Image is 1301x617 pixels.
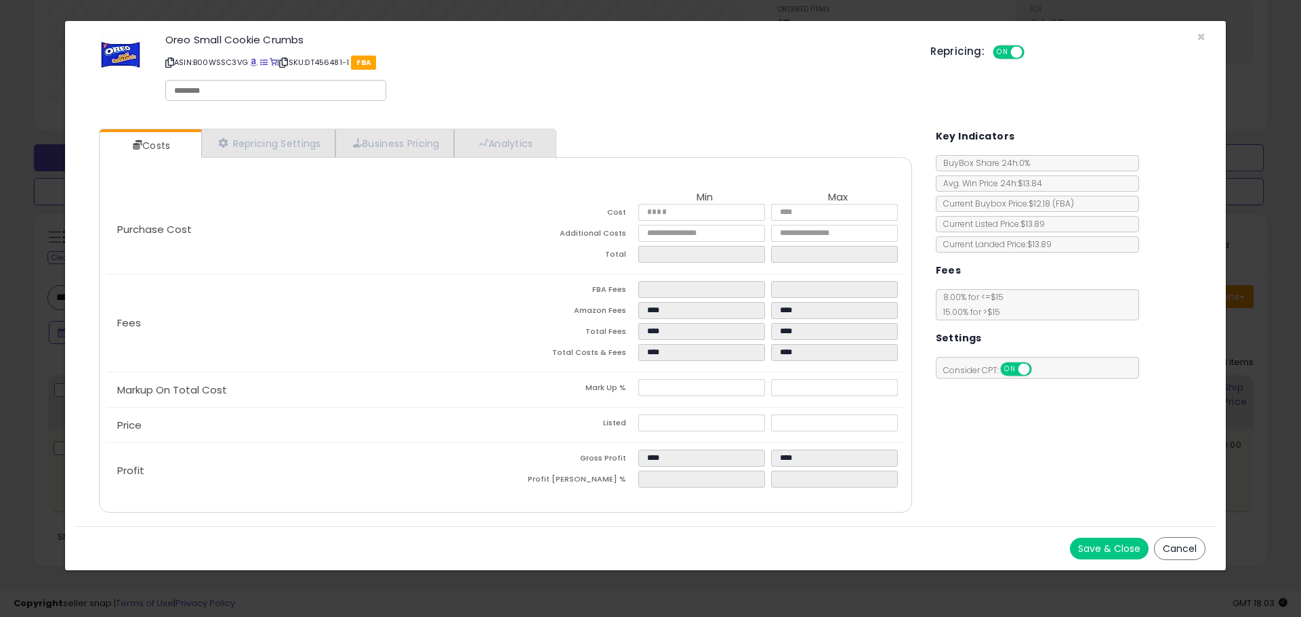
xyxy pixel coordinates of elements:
[638,192,771,204] th: Min
[1029,198,1074,209] span: $12.18
[1070,538,1149,559] button: Save & Close
[106,318,505,328] p: Fees
[1052,198,1074,209] span: ( FBA )
[936,306,1000,318] span: 15.00 % for > $15
[100,35,141,75] img: 51Pw705bicL._SL60_.jpg
[1197,27,1205,47] span: ×
[1001,364,1018,375] span: ON
[994,47,1011,58] span: ON
[505,450,638,471] td: Gross Profit
[505,281,638,302] td: FBA Fees
[250,57,257,68] a: BuyBox page
[505,414,638,435] td: Listed
[454,129,554,157] a: Analytics
[936,157,1030,169] span: BuyBox Share 24h: 0%
[351,56,376,70] span: FBA
[505,204,638,225] td: Cost
[1154,537,1205,560] button: Cancel
[505,344,638,365] td: Total Costs & Fees
[260,57,268,68] a: All offer listings
[165,51,910,73] p: ASIN: B00WSSC3VG | SKU: DT456481-1
[936,291,1004,318] span: 8.00 % for <= $15
[771,192,904,204] th: Max
[505,246,638,267] td: Total
[936,364,1050,376] span: Consider CPT:
[201,129,335,157] a: Repricing Settings
[100,132,200,159] a: Costs
[1029,364,1051,375] span: OFF
[165,35,910,45] h3: Oreo Small Cookie Crumbs
[106,465,505,476] p: Profit
[106,420,505,431] p: Price
[936,177,1042,189] span: Avg. Win Price 24h: $13.84
[936,330,982,347] h5: Settings
[936,198,1074,209] span: Current Buybox Price:
[505,471,638,492] td: Profit [PERSON_NAME] %
[936,238,1052,250] span: Current Landed Price: $13.89
[505,379,638,400] td: Mark Up %
[106,385,505,396] p: Markup On Total Cost
[936,128,1015,145] h5: Key Indicators
[335,129,454,157] a: Business Pricing
[505,302,638,323] td: Amazon Fees
[106,224,505,235] p: Purchase Cost
[930,46,985,57] h5: Repricing:
[270,57,277,68] a: Your listing only
[936,262,962,279] h5: Fees
[1023,47,1044,58] span: OFF
[936,218,1045,230] span: Current Listed Price: $13.89
[505,323,638,344] td: Total Fees
[505,225,638,246] td: Additional Costs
